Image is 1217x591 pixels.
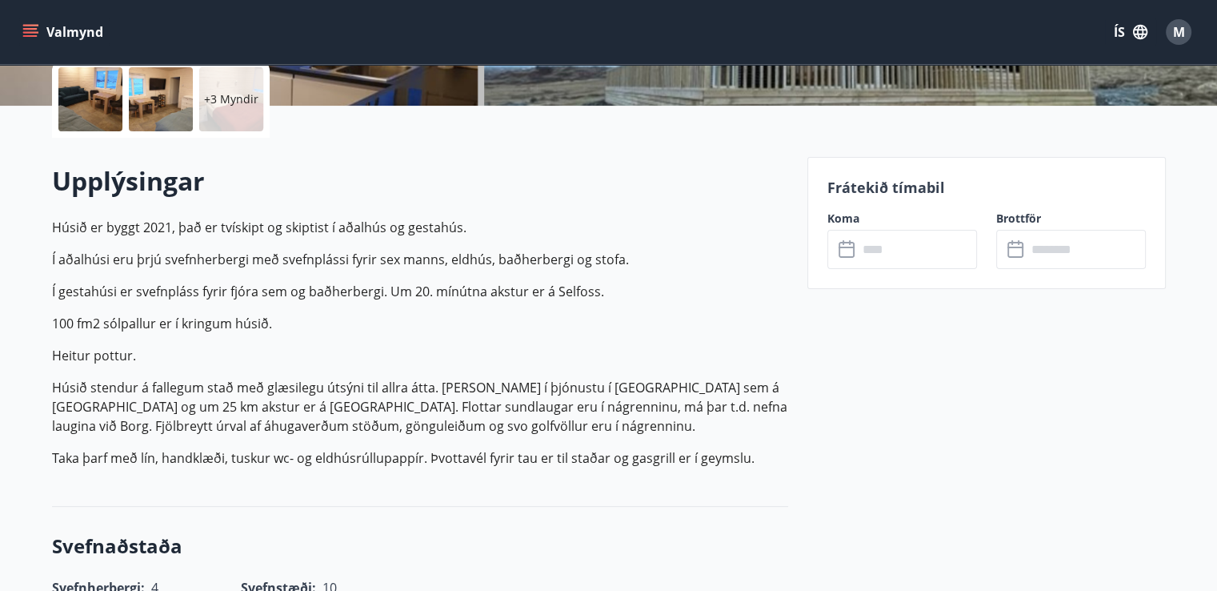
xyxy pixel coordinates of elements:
p: Heitur pottur. [52,346,788,365]
button: ÍS [1105,18,1156,46]
span: M [1173,23,1185,41]
h3: Svefnaðstaða [52,533,788,560]
h2: Upplýsingar [52,163,788,199]
button: menu [19,18,110,46]
p: Frátekið tímabil [827,177,1146,198]
label: Brottför [996,211,1146,227]
p: 100 fm2 sólpallur er í kringum húsið. [52,314,788,333]
p: Húsið stendur á fallegum stað með glæsilegu útsýni til allra átta. [PERSON_NAME] í þjónustu í [GE... [52,378,788,436]
p: Í aðalhúsi eru þrjú svefnherbergi með svefnplássi fyrir sex manns, eldhús, baðherbergi og stofa. [52,250,788,269]
button: M [1159,13,1198,51]
p: +3 Myndir [204,91,258,107]
label: Koma [827,211,977,227]
p: Taka þarf með lín, handklæði, tuskur wc- og eldhúsrúllupappír. Þvottavél fyrir tau er til staðar ... [52,448,788,468]
p: Í gestahúsi er svefnpláss fyrir fjóra sem og baðherbergi. Um 20. mínútna akstur er á Selfoss. [52,282,788,301]
p: Húsið er byggt 2021, það er tvískipt og skiptist í aðalhús og gestahús. [52,218,788,237]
